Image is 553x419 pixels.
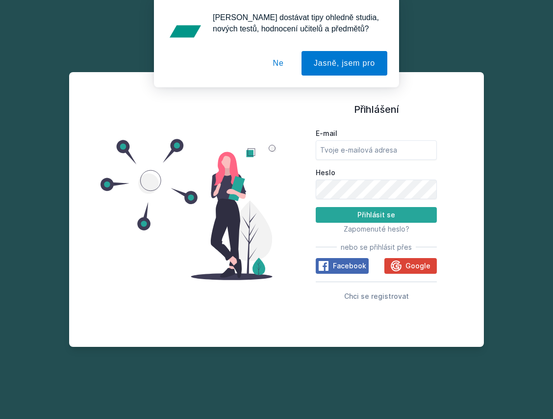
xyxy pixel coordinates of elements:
[302,51,387,76] button: Jasně, jsem pro
[405,261,430,271] span: Google
[316,258,369,274] button: Facebook
[384,258,437,274] button: Google
[344,225,409,233] span: Zapomenuté heslo?
[333,261,366,271] span: Facebook
[261,51,296,76] button: Ne
[316,207,437,223] button: Přihlásit se
[205,12,387,34] div: [PERSON_NAME] dostávat tipy ohledně studia, nových testů, hodnocení učitelů a předmětů?
[166,12,205,51] img: notification icon
[316,168,437,178] label: Heslo
[316,102,437,117] h1: Přihlášení
[341,242,412,252] span: nebo se přihlásit přes
[316,129,437,138] label: E-mail
[316,140,437,160] input: Tvoje e-mailová adresa
[344,292,409,300] span: Chci se registrovat
[344,290,409,302] button: Chci se registrovat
